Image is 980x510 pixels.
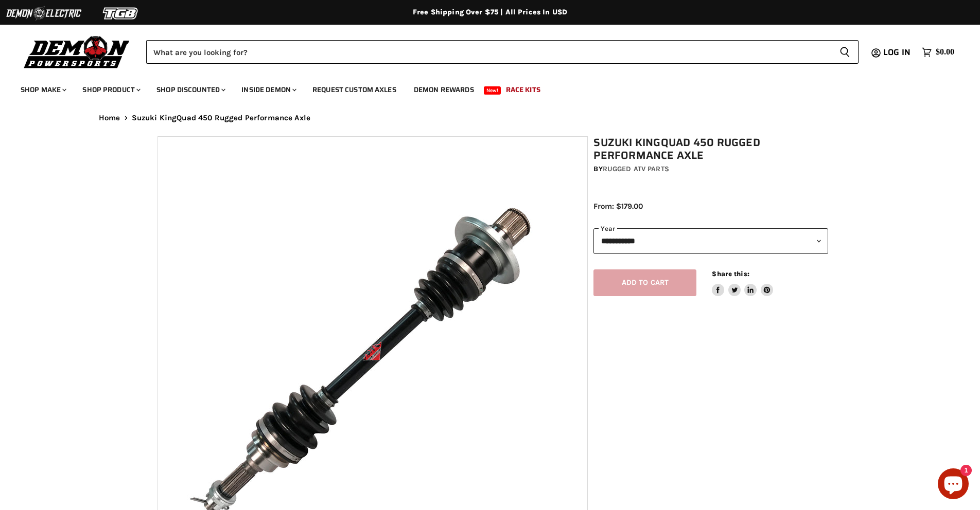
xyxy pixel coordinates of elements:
nav: Breadcrumbs [78,114,902,122]
select: year [593,228,828,253]
aside: Share this: [712,269,773,297]
h1: Suzuki KingQuad 450 Rugged Performance Axle [593,136,828,162]
a: Rugged ATV Parts [603,165,669,173]
inbox-online-store-chat: Shopify online store chat [935,468,972,502]
a: Home [99,114,120,122]
a: Request Custom Axles [305,79,404,100]
a: Demon Rewards [406,79,482,100]
span: From: $179.00 [593,202,643,211]
a: Shop Discounted [149,79,232,100]
span: Suzuki KingQuad 450 Rugged Performance Axle [132,114,310,122]
a: Inside Demon [234,79,303,100]
img: Demon Powersports [21,33,133,70]
a: Shop Make [13,79,73,100]
div: by [593,163,828,175]
a: Log in [879,48,917,57]
a: Race Kits [498,79,548,100]
span: Share this: [712,270,749,278]
a: $0.00 [917,45,959,60]
img: TGB Logo 2 [82,4,160,23]
span: $0.00 [936,47,954,57]
ul: Main menu [13,75,952,100]
div: Free Shipping Over $75 | All Prices In USD [78,8,902,17]
input: Search [146,40,831,64]
form: Product [146,40,859,64]
button: Search [831,40,859,64]
span: New! [484,86,501,95]
img: Demon Electric Logo 2 [5,4,82,23]
span: Log in [883,46,911,59]
a: Shop Product [75,79,147,100]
